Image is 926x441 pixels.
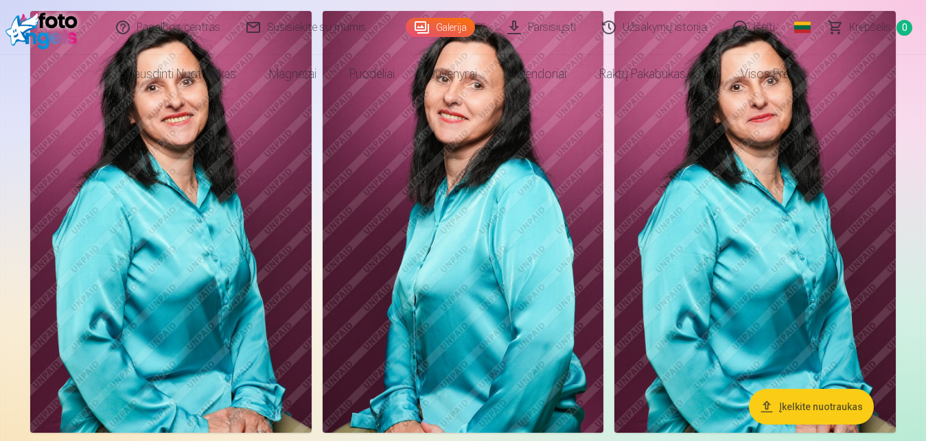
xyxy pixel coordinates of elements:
[333,55,411,93] a: Puodeliai
[103,55,253,93] a: Spausdinti nuotraukas
[406,18,475,37] a: Galerija
[849,19,891,36] span: Krepšelis
[896,20,912,36] span: 0
[253,55,333,93] a: Magnetai
[494,55,583,93] a: Kalendoriai
[411,55,494,93] a: Suvenyrai
[749,389,874,425] button: Įkelkite nuotraukas
[702,55,824,93] a: Visos prekės
[5,5,84,49] img: /fa2
[583,55,702,93] a: Raktų pakabukas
